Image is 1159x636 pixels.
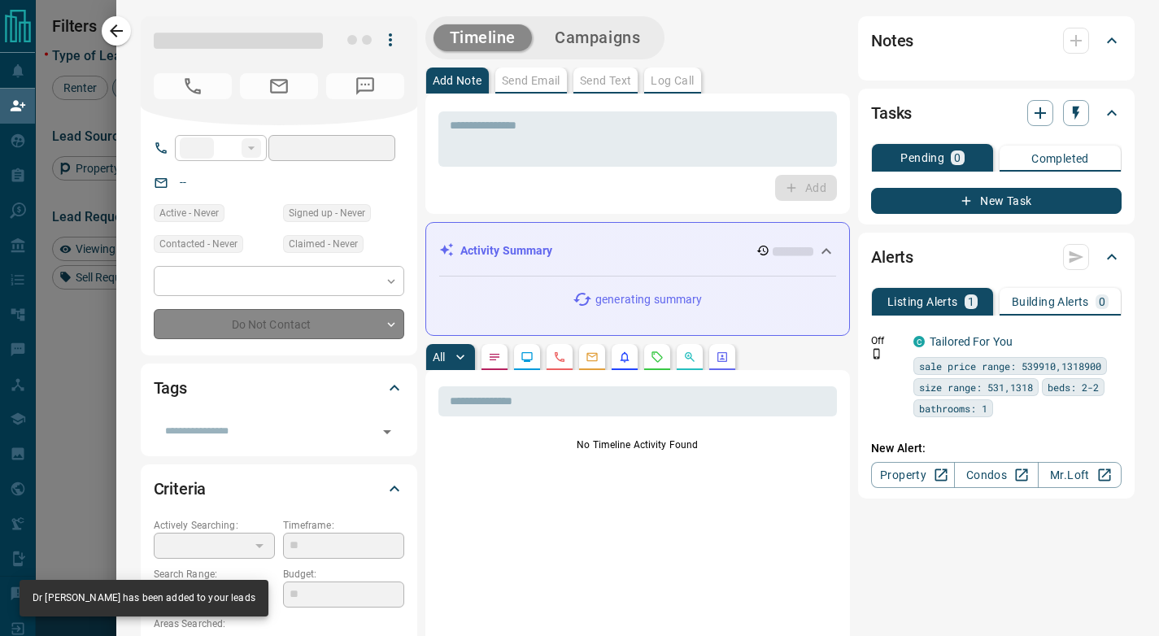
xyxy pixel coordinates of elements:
svg: Requests [651,351,664,364]
button: Timeline [434,24,533,51]
h2: Notes [871,28,913,54]
svg: Listing Alerts [618,351,631,364]
p: Search Range: [154,567,275,582]
p: Completed [1031,153,1089,164]
a: Property [871,462,955,488]
svg: Opportunities [683,351,696,364]
svg: Notes [488,351,501,364]
a: -- [180,176,186,189]
a: Condos [954,462,1038,488]
p: Areas Searched: [154,616,404,631]
svg: Emails [586,351,599,364]
svg: Lead Browsing Activity [521,351,534,364]
p: Listing Alerts [887,296,958,307]
div: condos.ca [913,336,925,347]
span: sale price range: 539910,1318900 [919,358,1101,374]
h2: Criteria [154,476,207,502]
div: Tags [154,368,404,407]
p: Activity Summary [460,242,553,259]
p: 0 [954,152,961,163]
span: bathrooms: 1 [919,400,987,416]
div: Activity Summary [439,236,837,266]
div: Tasks [871,94,1122,133]
button: Campaigns [538,24,656,51]
p: Actively Searching: [154,518,275,533]
p: New Alert: [871,440,1122,457]
span: Active - Never [159,205,219,221]
svg: Push Notification Only [871,348,882,359]
p: Timeframe: [283,518,404,533]
a: Mr.Loft [1038,462,1122,488]
div: Dr [PERSON_NAME] has been added to your leads [33,585,255,612]
button: Open [376,420,399,443]
button: New Task [871,188,1122,214]
p: 0 [1099,296,1105,307]
p: Budget: [283,567,404,582]
div: Alerts [871,237,1122,277]
p: generating summary [595,291,702,308]
span: No Number [326,73,404,99]
h2: Tags [154,375,187,401]
a: Tailored For You [930,335,1013,348]
span: size range: 531,1318 [919,379,1033,395]
p: Building Alerts [1012,296,1089,307]
span: Claimed - Never [289,236,358,252]
span: Contacted - Never [159,236,237,252]
p: 1 [968,296,974,307]
p: No Timeline Activity Found [438,438,838,452]
h2: Tasks [871,100,912,126]
span: beds: 2-2 [1048,379,1099,395]
div: Notes [871,21,1122,60]
span: No Number [154,73,232,99]
p: All [433,351,446,363]
p: Add Note [433,75,482,86]
span: Signed up - Never [289,205,365,221]
div: Do Not Contact [154,309,404,339]
span: No Email [240,73,318,99]
div: Criteria [154,469,404,508]
svg: Calls [553,351,566,364]
p: Off [871,333,904,348]
h2: Alerts [871,244,913,270]
p: Pending [900,152,944,163]
svg: Agent Actions [716,351,729,364]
